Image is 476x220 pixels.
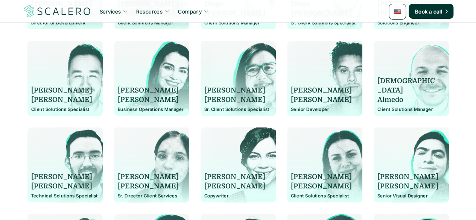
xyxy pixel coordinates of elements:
[291,193,359,199] p: Client Solutions Specialist
[31,107,99,112] p: Client Solutions Specialist
[394,8,401,15] img: 🇺🇸
[377,193,445,199] p: Senior Visual Designer
[291,182,352,191] p: [PERSON_NAME]
[100,8,121,15] p: Services
[23,4,92,18] img: Scalero company logotype
[204,193,272,199] p: Copywriter
[31,86,92,95] p: [PERSON_NAME]
[118,107,186,112] p: Business Operations Manager
[377,172,438,182] p: [PERSON_NAME]
[204,86,265,95] p: [PERSON_NAME]
[377,182,438,191] p: [PERSON_NAME]
[291,95,352,105] p: [PERSON_NAME]
[204,107,272,112] p: Sr. Client Solutions Specialist
[204,182,265,191] p: [PERSON_NAME]
[23,5,92,18] a: Scalero company logotype
[291,172,352,182] p: [PERSON_NAME]
[31,95,92,105] p: [PERSON_NAME]
[377,76,438,95] p: [DEMOGRAPHIC_DATA]
[31,182,92,191] p: [PERSON_NAME]
[377,95,438,105] p: Almedo
[118,172,179,182] p: [PERSON_NAME]
[118,193,186,199] p: Sr. Director Client Services
[118,86,179,95] p: [PERSON_NAME]
[136,8,163,15] p: Resources
[415,8,442,15] p: Book a call
[204,172,265,182] p: [PERSON_NAME]
[291,107,359,112] p: Senior Developer
[118,182,179,191] p: [PERSON_NAME]
[31,20,99,26] p: Director of Development
[31,193,99,199] p: Technical Solutions Specialist
[118,95,179,105] p: [PERSON_NAME]
[291,86,352,95] p: [PERSON_NAME]
[377,20,445,26] p: Solutions Engineer
[204,95,265,105] p: [PERSON_NAME]
[118,20,186,26] p: Client Solutions Manager
[178,8,202,15] p: Company
[204,20,272,26] p: Client Solutions Manager
[409,4,453,19] a: Book a call
[31,172,92,182] p: [PERSON_NAME]
[291,20,359,26] p: Sr. Client Solutions Specialist
[377,107,445,112] p: Client Solutions Manager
